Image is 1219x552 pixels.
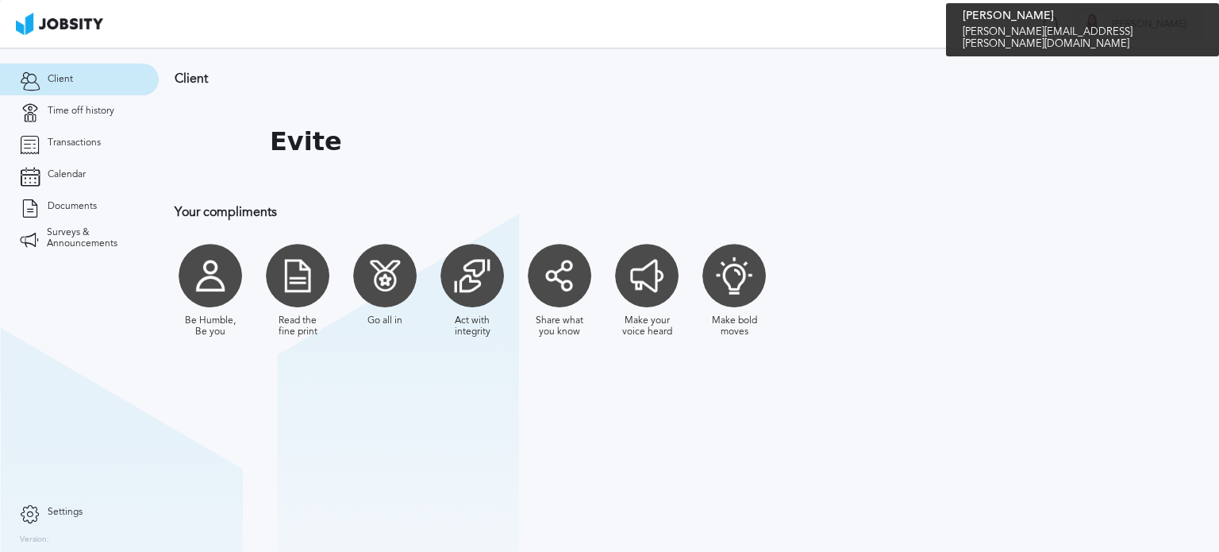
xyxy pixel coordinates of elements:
[48,507,83,518] span: Settings
[47,227,139,249] span: Surveys & Announcements
[1104,19,1194,30] span: [PERSON_NAME]
[20,535,49,545] label: Version:
[270,315,325,338] div: Read the fine print
[367,315,402,326] div: Go all in
[706,315,762,338] div: Make bold moves
[48,106,114,117] span: Time off history
[619,315,675,338] div: Make your voice heard
[175,205,1036,219] h3: Your compliments
[183,315,238,338] div: Be Humble, Be you
[48,137,101,149] span: Transactions
[1071,8,1203,40] button: B[PERSON_NAME]
[16,13,103,35] img: ab4bad089aa723f57921c736e9817d99.png
[48,74,73,85] span: Client
[532,315,587,338] div: Share what you know
[444,315,500,338] div: Act with integrity
[270,127,342,156] h1: Evite
[175,71,1036,86] h3: Client
[1080,13,1104,37] div: B
[48,169,86,180] span: Calendar
[48,201,97,212] span: Documents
